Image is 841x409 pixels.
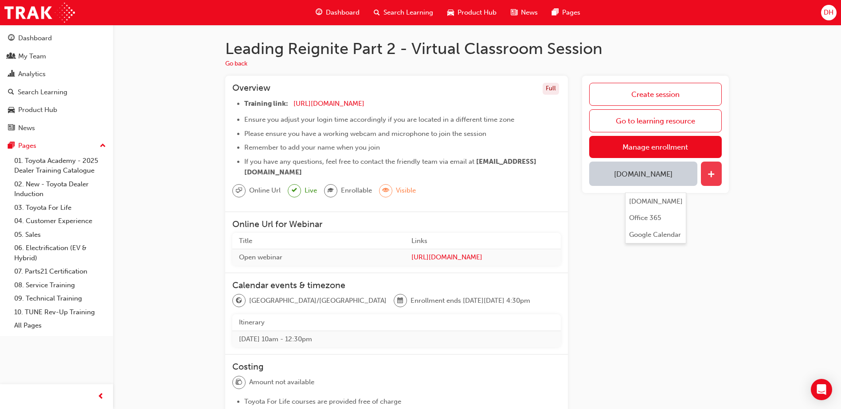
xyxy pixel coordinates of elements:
span: guage-icon [8,35,15,42]
button: DashboardMy TeamAnalyticsSearch LearningProduct HubNews [4,28,110,138]
span: globe-icon [236,295,242,307]
button: [DOMAIN_NAME] [626,193,686,210]
a: Analytics [4,66,110,82]
a: news-iconNews [504,4,545,22]
div: News [18,123,35,133]
h3: Overview [232,83,270,95]
a: 01. Toyota Academy - 2025 Dealer Training Catalogue [11,154,110,177]
span: money-icon [236,377,242,388]
h1: Leading Reignite Part 2 - Virtual Classroom Session [225,39,729,58]
a: 09. Technical Training [11,292,110,305]
button: [DOMAIN_NAME] [589,162,697,186]
h3: Online Url for Webinar [232,219,561,229]
a: pages-iconPages [545,4,587,22]
a: search-iconSearch Learning [367,4,440,22]
img: Trak [4,3,75,23]
button: Pages [4,138,110,154]
span: chart-icon [8,70,15,78]
span: prev-icon [98,391,104,402]
span: tick-icon [292,185,297,196]
span: Visible [396,185,416,196]
div: Office 365 [629,213,661,223]
a: Product Hub [4,102,110,118]
span: Remember to add your name when you join [244,143,380,151]
a: 06. Electrification (EV & Hybrid) [11,241,110,265]
a: My Team [4,48,110,65]
a: Search Learning [4,84,110,100]
button: DH [821,5,837,20]
a: 03. Toyota For Life [11,201,110,215]
span: calendar-icon [397,295,403,307]
span: graduationCap-icon [328,185,334,197]
span: Pages [562,8,580,18]
div: [DOMAIN_NAME] [629,197,683,207]
button: Office 365 [626,210,686,227]
span: DH [824,8,833,18]
a: 04. Customer Experience [11,214,110,228]
a: [URL][DOMAIN_NAME] [293,100,364,108]
div: Analytics [18,69,46,79]
span: News [521,8,538,18]
span: Open webinar [239,253,282,261]
span: news-icon [8,124,15,132]
th: Itinerary [232,314,561,331]
td: [DATE] 10am - 12:30pm [232,331,561,347]
span: Live [305,185,317,196]
button: Go back [225,59,247,69]
a: 07. Parts21 Certification [11,265,110,278]
span: Online Url [249,185,281,196]
a: Go to learning resource [589,109,722,132]
a: 10. TUNE Rev-Up Training [11,305,110,319]
a: guage-iconDashboard [309,4,367,22]
span: pages-icon [552,7,559,18]
span: car-icon [447,7,454,18]
div: Dashboard [18,33,52,43]
a: Create session [589,83,722,106]
span: [URL][DOMAIN_NAME] [411,252,554,262]
span: [GEOGRAPHIC_DATA]/[GEOGRAPHIC_DATA] [249,296,387,306]
span: Search Learning [383,8,433,18]
div: Full [543,83,559,95]
div: Search Learning [18,87,67,97]
span: If you have any questions, feel free to contact the friendly team via email at [244,158,474,166]
span: Training link: [244,100,288,108]
th: Links [405,233,561,249]
div: Product Hub [18,105,57,115]
span: search-icon [374,7,380,18]
th: Title [232,233,405,249]
span: eye-icon [383,185,389,197]
a: All Pages [11,319,110,332]
a: News [4,120,110,136]
a: car-iconProduct Hub [440,4,504,22]
span: Toyota For Life courses are provided free of charge [244,397,401,405]
button: plus-icon [701,162,722,186]
span: plus-icon [708,170,715,179]
a: Manage enrollment [589,136,722,158]
span: car-icon [8,106,15,114]
div: My Team [18,51,46,62]
a: 08. Service Training [11,278,110,292]
span: Enrollable [341,185,372,196]
div: Google Calendar [629,230,681,240]
span: Ensure you adjust your login time accordingly if you are located in a different time zone [244,116,514,123]
span: up-icon [100,140,106,152]
h3: Costing [232,362,561,372]
span: news-icon [511,7,517,18]
span: Please ensure you have a working webcam and microphone to join the session [244,130,486,138]
div: Pages [18,141,36,151]
h3: Calendar events & timezone [232,280,561,290]
span: people-icon [8,53,15,61]
div: Open Intercom Messenger [811,379,832,400]
span: [EMAIL_ADDRESS][DOMAIN_NAME] [244,158,536,176]
span: Product Hub [458,8,497,18]
span: pages-icon [8,142,15,150]
a: 02. New - Toyota Dealer Induction [11,177,110,201]
span: Amount not available [249,377,314,387]
span: guage-icon [316,7,322,18]
span: Enrollment ends [DATE][DATE] 4:30pm [411,296,530,306]
a: 05. Sales [11,228,110,242]
span: sessionType_ONLINE_URL-icon [236,185,242,197]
